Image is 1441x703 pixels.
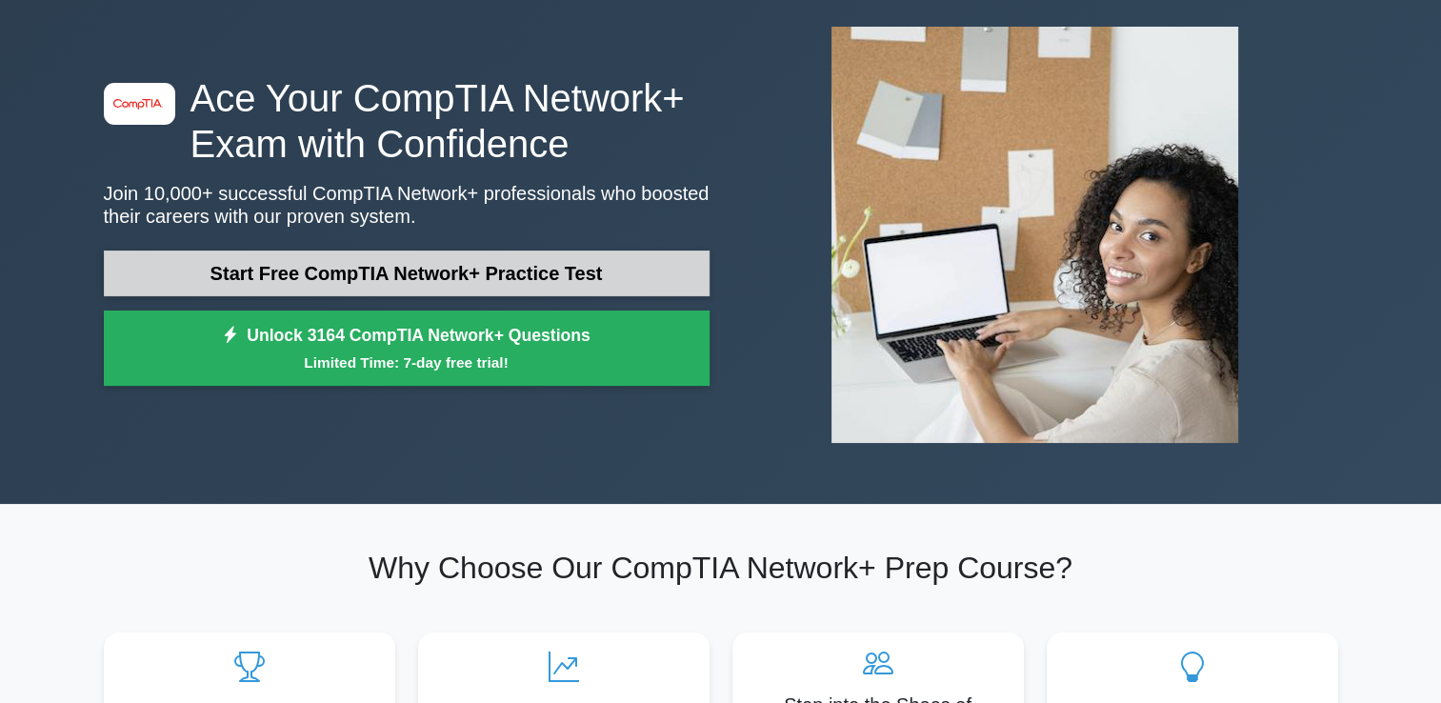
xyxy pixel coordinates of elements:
[104,311,710,387] a: Unlock 3164 CompTIA Network+ QuestionsLimited Time: 7-day free trial!
[104,251,710,296] a: Start Free CompTIA Network+ Practice Test
[104,75,710,167] h1: Ace Your CompTIA Network+ Exam with Confidence
[128,351,686,373] small: Limited Time: 7-day free trial!
[104,182,710,228] p: Join 10,000+ successful CompTIA Network+ professionals who boosted their careers with our proven ...
[104,550,1338,586] h2: Why Choose Our CompTIA Network+ Prep Course?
